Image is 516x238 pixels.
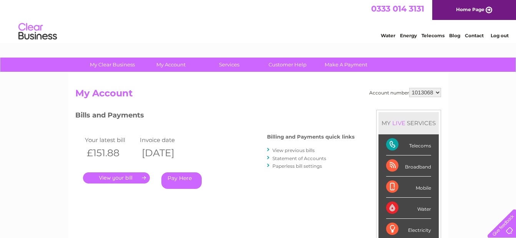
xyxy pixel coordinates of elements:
a: View previous bills [272,147,315,153]
div: Mobile [386,177,431,198]
a: Pay Here [161,172,202,189]
div: Water [386,198,431,219]
a: Blog [449,33,460,38]
td: Your latest bill [83,135,138,145]
img: logo.png [18,20,57,43]
div: Clear Business is a trading name of Verastar Limited (registered in [GEOGRAPHIC_DATA] No. 3667643... [77,4,440,37]
div: LIVE [391,119,407,127]
a: 0333 014 3131 [371,4,424,13]
div: Account number [369,88,441,97]
h2: My Account [75,88,441,102]
a: Telecoms [421,33,445,38]
div: Telecoms [386,134,431,155]
div: MY SERVICES [378,112,439,134]
a: Paperless bill settings [272,163,322,169]
h4: Billing and Payments quick links [267,134,355,140]
a: Water [381,33,395,38]
th: [DATE] [138,145,193,161]
a: My Clear Business [81,58,144,72]
a: Energy [400,33,417,38]
a: Contact [465,33,484,38]
td: Invoice date [138,135,193,145]
a: . [83,172,150,183]
a: My Account [139,58,202,72]
div: Broadband [386,155,431,177]
th: £151.88 [83,145,138,161]
a: Make A Payment [314,58,378,72]
a: Customer Help [256,58,319,72]
h3: Bills and Payments [75,110,355,123]
a: Log out [491,33,509,38]
a: Services [197,58,261,72]
a: Statement of Accounts [272,155,326,161]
